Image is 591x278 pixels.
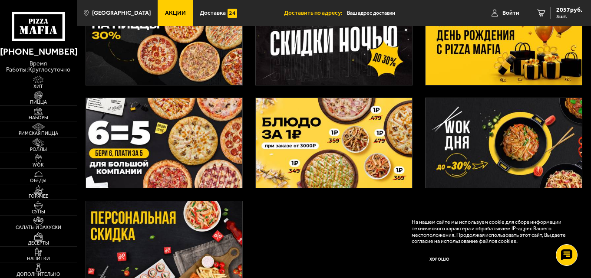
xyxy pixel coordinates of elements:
[228,9,237,18] img: 15daf4d41897b9f0e9f617042186c801.svg
[284,10,347,16] span: Доставить по адресу:
[556,14,582,19] span: 3 шт.
[165,10,186,16] span: Акции
[412,219,571,245] p: На нашем сайте мы используем cookie для сбора информации технического характера и обрабатываем IP...
[92,10,151,16] span: [GEOGRAPHIC_DATA]
[347,5,465,21] input: Ваш адрес доставки
[200,10,226,16] span: Доставка
[502,10,519,16] span: Войти
[556,7,582,13] span: 2057 руб.
[412,251,467,269] button: Хорошо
